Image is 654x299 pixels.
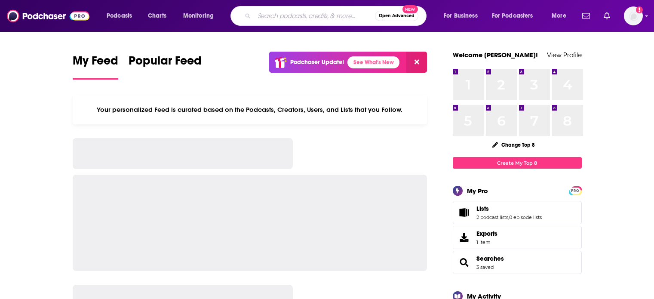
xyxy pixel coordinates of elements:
span: Searches [453,251,582,274]
button: open menu [177,9,225,23]
span: For Business [444,10,478,22]
span: My Feed [73,53,118,73]
a: Popular Feed [129,53,202,80]
a: PRO [570,187,580,194]
a: 3 saved [476,264,494,270]
a: Create My Top 8 [453,157,582,169]
span: Lists [453,201,582,224]
a: Show notifications dropdown [579,9,593,23]
span: More [552,10,566,22]
div: My Pro [467,187,488,195]
a: Charts [142,9,172,23]
span: Podcasts [107,10,132,22]
span: For Podcasters [492,10,533,22]
a: 2 podcast lists [476,214,508,220]
a: Show notifications dropdown [600,9,614,23]
input: Search podcasts, credits, & more... [254,9,375,23]
a: View Profile [547,51,582,59]
span: PRO [570,188,580,194]
p: Podchaser Update! [290,59,344,66]
div: Search podcasts, credits, & more... [239,6,435,26]
button: Show profile menu [624,6,643,25]
span: Exports [456,231,473,244]
span: Charts [148,10,166,22]
span: New [402,5,418,13]
button: Open AdvancedNew [375,11,418,21]
button: Change Top 8 [487,139,540,150]
a: Lists [456,207,473,219]
span: Open Advanced [379,14,415,18]
button: open menu [438,9,488,23]
img: User Profile [624,6,643,25]
button: open menu [101,9,143,23]
span: Monitoring [183,10,214,22]
button: open menu [546,9,577,23]
a: Welcome [PERSON_NAME]! [453,51,538,59]
span: Exports [476,230,497,237]
span: Logged in as notablypr2 [624,6,643,25]
span: 1 item [476,239,497,245]
a: Lists [476,205,542,213]
span: Lists [476,205,489,213]
a: See What's New [347,56,399,68]
a: My Feed [73,53,118,80]
span: , [508,214,509,220]
a: Searches [456,256,473,268]
a: 0 episode lists [509,214,542,220]
img: Podchaser - Follow, Share and Rate Podcasts [7,8,89,24]
a: Searches [476,255,504,262]
svg: Add a profile image [636,6,643,13]
div: Your personalized Feed is curated based on the Podcasts, Creators, Users, and Lists that you Follow. [73,95,427,124]
a: Exports [453,226,582,249]
button: open menu [486,9,546,23]
span: Popular Feed [129,53,202,73]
